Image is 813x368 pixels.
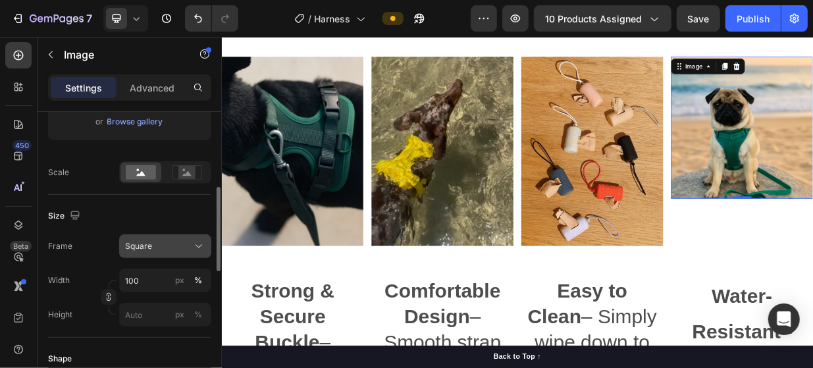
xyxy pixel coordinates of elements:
[768,303,800,335] div: Open Intercom Messenger
[545,12,642,26] span: 10 products assigned
[194,309,202,321] div: %
[172,273,188,288] button: %
[48,309,72,321] label: Height
[185,5,238,32] div: Undo/Redo
[309,12,312,26] span: /
[107,115,164,128] button: Browse gallery
[48,240,72,252] label: Frame
[725,5,781,32] button: Publish
[125,240,152,252] span: Square
[48,167,69,178] div: Scale
[194,275,202,286] div: %
[48,353,72,365] div: Shape
[737,12,770,26] div: Publish
[172,307,188,323] button: %
[119,234,211,258] button: Square
[119,269,211,292] input: px%
[677,5,720,32] button: Save
[10,241,32,251] div: Beta
[119,303,211,327] input: px%
[534,5,671,32] button: 10 products assigned
[315,12,351,26] span: Harness
[107,116,163,128] div: Browse gallery
[190,307,206,323] button: px
[130,81,174,95] p: Advanced
[5,5,98,32] button: 7
[600,27,790,217] img: gempages_585632671472812861-d726deda-930e-4e61-8151-a0f30c48ac0a.png
[48,275,70,286] label: Width
[96,114,104,130] span: or
[86,11,92,26] p: 7
[617,34,645,46] div: Image
[65,81,102,95] p: Settings
[175,309,184,321] div: px
[688,13,710,24] span: Save
[13,140,32,151] div: 450
[190,273,206,288] button: px
[64,47,176,63] p: Image
[48,207,83,225] div: Size
[175,275,184,286] div: px
[222,37,813,368] iframe: Design area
